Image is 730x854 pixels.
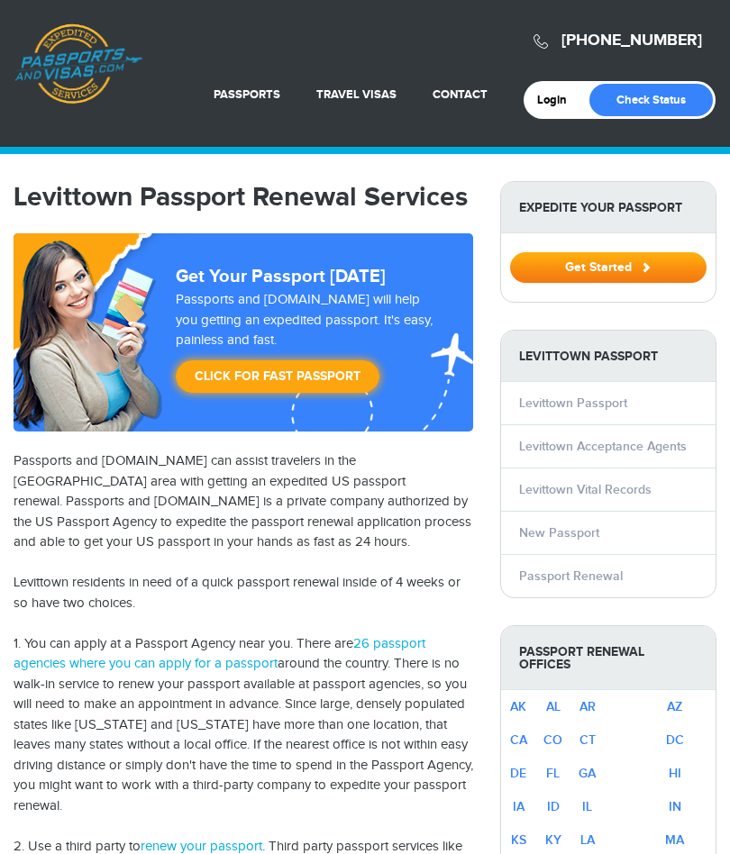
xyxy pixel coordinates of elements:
a: AL [546,699,561,714]
a: KS [511,832,526,848]
a: DC [666,732,684,748]
a: Passport Renewal [519,568,623,584]
a: CO [543,732,562,748]
a: AR [579,699,596,714]
a: Login [537,93,579,107]
a: New Passport [519,525,599,541]
a: Click for Fast Passport [176,360,379,393]
a: Get Started [510,259,707,274]
button: Get Started [510,252,707,283]
strong: Levittown Passport [501,331,716,382]
a: Travel Visas [316,87,397,102]
a: MA [665,832,684,848]
strong: Get Your Passport [DATE] [176,266,386,287]
a: IN [669,799,681,814]
strong: Expedite Your Passport [501,182,716,233]
a: Levittown Vital Records [519,482,652,497]
a: IA [513,799,525,814]
a: Passports & [DOMAIN_NAME] [14,23,142,104]
a: CA [510,732,527,748]
a: DE [510,766,526,781]
a: ID [547,799,560,814]
div: Passports and [DOMAIN_NAME] will help you getting an expedited passport. It's easy, painless and ... [169,290,444,402]
a: AZ [667,699,682,714]
a: LA [580,832,595,848]
a: KY [545,832,561,848]
p: Levittown residents in need of a quick passport renewal inside of 4 weeks or so have two choices. [14,573,473,613]
a: IL [582,799,592,814]
h1: Levittown Passport Renewal Services [14,181,473,213]
a: Levittown Acceptance Agents [519,439,687,454]
a: FL [546,766,560,781]
p: 1. You can apply at a Passport Agency near you. There are around the country. There is no walk-in... [14,634,473,817]
a: Contact [433,87,488,102]
p: Passports and [DOMAIN_NAME] can assist travelers in the [GEOGRAPHIC_DATA] area with getting an ex... [14,451,473,553]
a: Levittown Passport [519,395,627,411]
a: HI [669,766,681,781]
a: CT [579,732,596,748]
a: renew your passport [141,839,262,854]
a: [PHONE_NUMBER] [561,31,702,50]
strong: Passport Renewal Offices [501,626,716,690]
a: Passports [214,87,280,102]
a: GA [579,766,596,781]
a: Check Status [589,84,713,116]
a: AK [510,699,526,714]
